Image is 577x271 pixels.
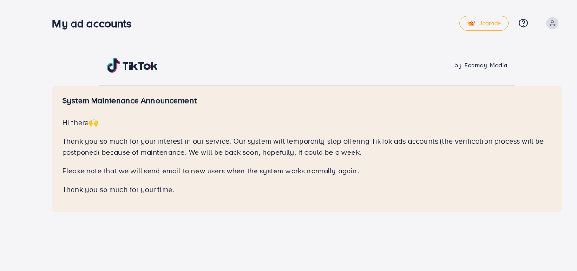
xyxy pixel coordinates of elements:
[454,60,507,70] span: by Ecomdy Media
[467,20,501,27] span: Upgrade
[62,165,552,176] p: Please note that we will send email to new users when the system works normally again.
[62,184,552,195] p: Thank you so much for your time.
[89,117,98,127] span: 🙌
[107,58,158,73] img: TikTok
[62,135,552,158] p: Thank you so much for your interest in our service. Our system will temporarily stop offering Tik...
[459,16,509,31] a: tickUpgrade
[62,117,552,128] p: Hi there
[62,96,552,106] h5: System Maintenance Announcement
[467,20,475,27] img: tick
[52,17,139,30] h3: My ad accounts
